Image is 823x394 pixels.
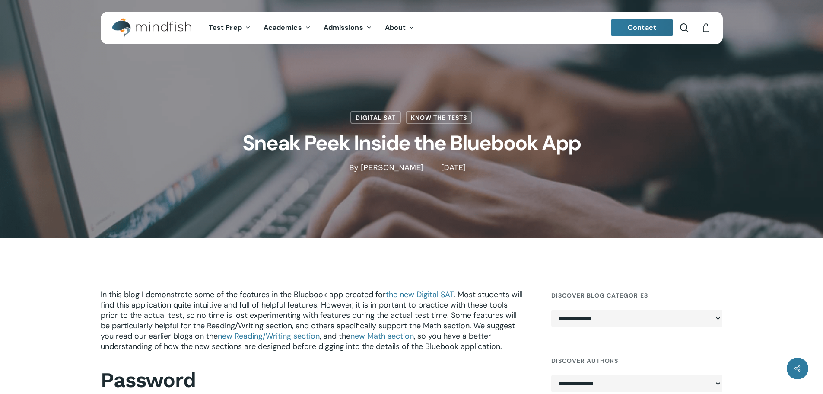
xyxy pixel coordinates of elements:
[378,24,421,32] a: About
[350,111,401,124] a: Digital SAT
[406,111,472,124] a: Know the Tests
[611,19,673,36] a: Contact
[101,289,523,341] span: . Most students will find this application quite intuitive and full of helpful features. However,...
[101,289,386,300] span: In this blog I demonstrate some of the features in the Bluebook app created for
[209,23,242,32] span: Test Prep
[264,23,302,32] span: Academics
[196,124,628,162] h1: Sneak Peek Inside the Bluebook App
[202,12,421,44] nav: Main Menu
[385,23,406,32] span: About
[361,163,423,172] a: [PERSON_NAME]
[551,353,722,368] h4: Discover Authors
[101,331,502,352] span: , so you have a better understanding of how the new sections are designed before digging into the...
[218,331,320,341] a: new Reading/Writing section
[324,23,363,32] span: Admissions
[628,23,656,32] span: Contact
[551,288,722,303] h4: Discover Blog Categories
[257,24,317,32] a: Academics
[350,331,414,341] a: new Math section
[202,24,257,32] a: Test Prep
[101,12,723,44] header: Main Menu
[101,368,196,392] b: Password
[349,164,358,170] span: By
[317,24,378,32] a: Admissions
[386,289,454,300] a: the new Digital SAT
[320,331,350,341] span: , and the
[432,164,474,170] span: [DATE]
